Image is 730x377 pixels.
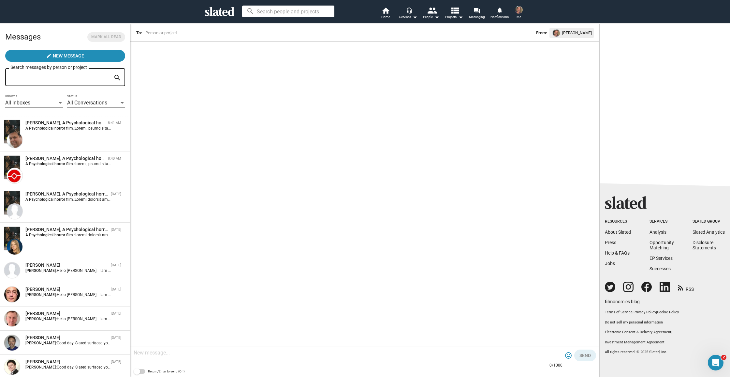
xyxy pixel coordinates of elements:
[111,192,121,196] time: [DATE]
[108,156,121,161] time: 8:40 AM
[25,233,75,237] strong: A Psychological horror film.:
[406,7,412,13] mat-icon: headset_mic
[605,320,725,325] button: Do not sell my personal information
[488,7,511,21] a: Notifications
[450,6,460,15] mat-icon: view_list
[678,282,694,292] a: RSS
[111,360,121,364] time: [DATE]
[7,203,22,219] img: Scott Goins
[634,310,656,314] a: Privacy Policy
[25,162,75,166] strong: A Psychological horror film.:
[53,50,84,62] span: New Message
[25,155,105,162] div: Elvis Miolan, A Psychological horror film.
[474,7,480,13] mat-icon: forum
[91,34,121,40] span: Mark all read
[411,13,419,21] mat-icon: arrow_drop_down
[7,239,22,255] img: Kelly Landreth
[650,256,673,261] a: EP Services
[427,6,437,15] mat-icon: people
[605,350,725,355] p: All rights reserved. © 2025 Slated, Inc.
[382,7,389,14] mat-icon: home
[4,335,20,351] img: JS Cournoyer
[111,336,121,340] time: [DATE]
[650,219,674,224] div: Services
[136,30,142,35] span: To:
[445,13,463,21] span: Projects
[605,330,671,334] a: Electronic Consent & Delivery Agreement
[553,29,560,37] img: undefined
[517,13,521,21] span: Me
[650,266,671,271] a: Successes
[469,13,485,21] span: Messaging
[511,5,527,22] button: Oliver JaubertMe
[605,293,640,305] a: filmonomics blog
[515,6,523,14] img: Oliver Jaubert
[4,359,20,375] img: Henry Chen
[4,120,20,143] img: A Psychological horror film.
[7,132,22,148] img: Gabriel Terrazas
[25,335,108,341] div: JS Cournoyer
[7,168,22,183] img: Elvis Miolan
[420,7,443,21] button: People
[656,310,657,314] span: |
[5,29,41,45] h2: Messages
[111,287,121,291] time: [DATE]
[25,359,108,365] div: Henry Chen
[111,263,121,267] time: [DATE]
[693,229,725,235] a: Slated Analytics
[25,120,105,126] div: Gabriel Terrazas, A Psychological horror film.
[4,191,20,214] img: A Psychological horror film.
[708,355,723,370] iframe: Intercom live chat
[4,262,20,278] img: Scott Goins
[564,352,572,359] mat-icon: tag_faces
[605,250,630,256] a: Help & FAQs
[25,268,57,273] strong: [PERSON_NAME]:
[433,13,441,21] mat-icon: arrow_drop_down
[423,13,439,21] div: People
[605,340,725,345] a: Investment Management Agreement
[605,229,631,235] a: About Slated
[374,7,397,21] a: Home
[5,50,125,62] button: New Message
[25,310,108,317] div: James Schafer
[57,365,413,369] span: Good day. Slated surfaced you as a match for my feature horror film in pre-production: [PERSON_NA...
[721,355,726,360] span: 2
[536,29,547,37] span: From:
[25,365,57,369] strong: [PERSON_NAME]:
[25,341,57,345] strong: [PERSON_NAME]:
[549,363,562,368] mat-hint: 0/1000
[633,310,634,314] span: |
[605,219,631,224] div: Resources
[574,350,596,361] button: Send
[25,317,57,321] strong: [PERSON_NAME]:
[457,13,464,21] mat-icon: arrow_drop_down
[579,350,591,361] span: Send
[562,29,592,37] span: [PERSON_NAME]
[67,100,107,106] span: All Conversations
[57,341,413,345] span: Good day. Slated surfaced you as a match for my feature horror film in pre-production: [PERSON_NA...
[25,197,75,202] strong: A Psychological horror film.:
[113,73,121,83] mat-icon: search
[25,286,108,292] div: Scott Davis
[605,261,615,266] a: Jobs
[5,100,30,106] span: All Inboxes
[605,240,616,245] a: Press
[25,262,108,268] div: Scott Goins
[465,7,488,21] a: Messaging
[399,13,417,21] div: Services
[4,156,20,179] img: A Psychological horror film.
[87,32,125,42] button: Mark all read
[25,191,108,197] div: Scott Goins, A Psychological horror film.
[605,299,613,304] span: film
[693,219,725,224] div: Slated Group
[25,292,57,297] strong: [PERSON_NAME]:
[4,227,20,250] img: A Psychological horror film.
[650,229,666,235] a: Analysis
[605,310,633,314] a: Terms of Service
[381,13,390,21] span: Home
[148,368,184,375] span: Return/Enter to send (Off)
[490,13,509,21] span: Notifications
[144,30,356,36] input: Person or project
[111,311,121,316] time: [DATE]
[650,240,674,250] a: OpportunityMatching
